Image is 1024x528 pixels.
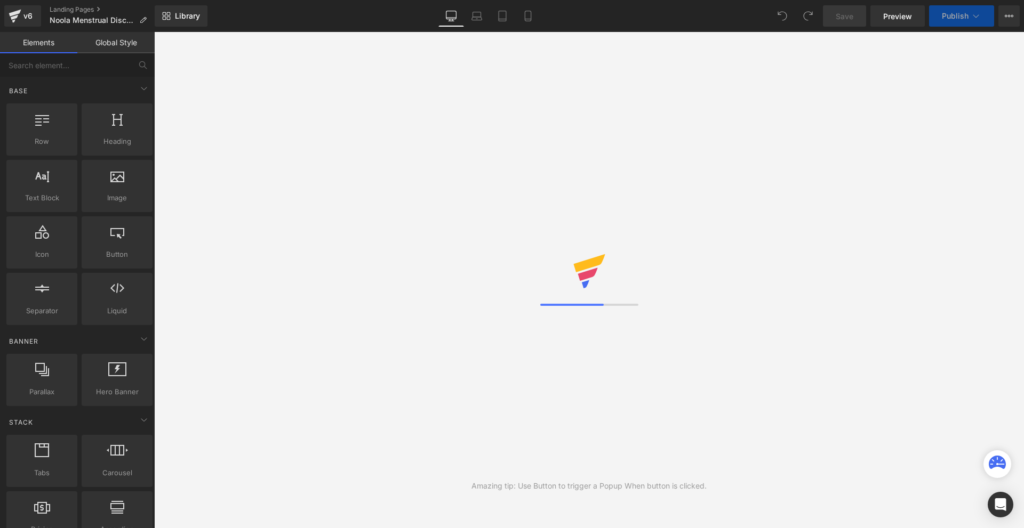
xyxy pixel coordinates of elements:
div: v6 [21,9,35,23]
span: Tabs [10,467,74,478]
button: Undo [772,5,793,27]
button: More [998,5,1020,27]
span: Liquid [85,305,149,316]
span: Save [836,11,853,22]
span: Stack [8,417,34,427]
a: Tablet [490,5,515,27]
div: Open Intercom Messenger [988,492,1013,517]
span: Text Block [10,192,74,204]
span: Parallax [10,386,74,397]
span: Image [85,192,149,204]
a: Laptop [464,5,490,27]
a: New Library [155,5,207,27]
span: Library [175,11,200,21]
div: Amazing tip: Use Button to trigger a Popup When button is clicked. [471,480,707,492]
a: Preview [870,5,925,27]
a: Landing Pages [50,5,155,14]
span: Heading [85,136,149,147]
span: Separator [10,305,74,316]
button: Publish [929,5,994,27]
span: Button [85,249,149,260]
span: Publish [942,12,969,20]
span: Hero Banner [85,386,149,397]
button: Redo [797,5,819,27]
span: Icon [10,249,74,260]
span: Base [8,86,29,96]
a: v6 [4,5,41,27]
span: Banner [8,336,39,346]
span: Noola Menstrual Disc UK [50,16,135,25]
span: Preview [883,11,912,22]
span: Row [10,136,74,147]
a: Global Style [77,32,155,53]
a: Mobile [515,5,541,27]
span: Carousel [85,467,149,478]
a: Desktop [438,5,464,27]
